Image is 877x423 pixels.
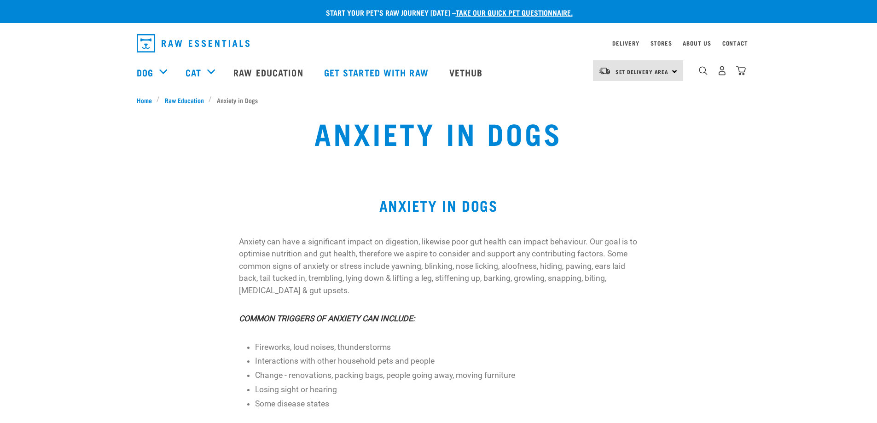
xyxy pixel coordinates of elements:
li: Interactions with other household pets and people [255,355,638,367]
a: Get started with Raw [315,54,440,91]
a: Dog [137,65,153,79]
span: Raw Education [165,95,204,105]
img: van-moving.png [598,67,611,75]
a: take our quick pet questionnaire. [456,10,573,14]
li: Change - renovations, packing bags, people going away, moving furniture [255,369,638,381]
img: user.png [717,66,727,75]
em: COMMON TRIGGERS OF ANXIETY CAN INCLUDE: [239,314,415,323]
h2: ANXIETY IN DOGS [137,197,741,214]
img: home-icon@2x.png [736,66,746,75]
a: Delivery [612,41,639,45]
li: Losing sight or hearing [255,383,638,395]
a: About Us [683,41,711,45]
a: Raw Education [224,54,314,91]
a: Home [137,95,157,105]
img: home-icon-1@2x.png [699,66,708,75]
span: Set Delivery Area [616,70,669,73]
a: Stores [650,41,672,45]
li: Some disease states [255,398,638,410]
a: Cat [186,65,201,79]
nav: dropdown navigation [129,30,748,56]
span: Home [137,95,152,105]
p: Anxiety can have a significant impact on digestion, likewise poor gut health can impact behaviour... [239,236,638,296]
a: Raw Education [160,95,209,105]
nav: breadcrumbs [137,95,741,105]
img: Raw Essentials Logo [137,34,250,52]
h1: Anxiety in Dogs [314,116,562,149]
a: Contact [722,41,748,45]
a: Vethub [440,54,494,91]
li: Fireworks, loud noises, thunderstorms [255,341,638,353]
